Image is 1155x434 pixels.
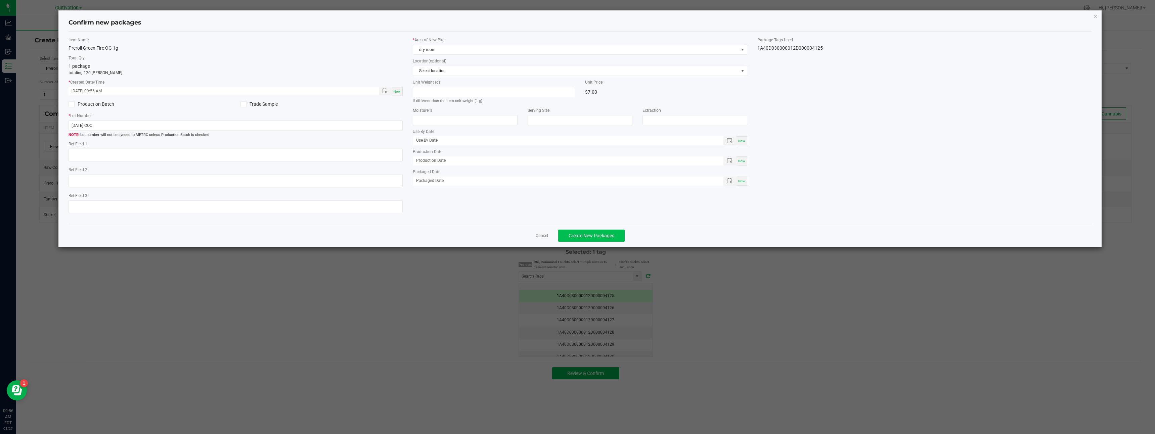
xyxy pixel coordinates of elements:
iframe: Resource center [7,380,27,400]
label: Moisture % [413,107,518,113]
label: Trade Sample [240,101,403,108]
label: Packaged Date [413,169,747,175]
label: Serving Size [528,107,632,113]
div: 1A40D030000012D000004125 [757,45,1092,52]
label: Package Tags Used [757,37,1092,43]
span: NO DATA FOUND [413,66,747,76]
span: Toggle popup [723,177,737,186]
span: Now [738,139,745,143]
span: Now [394,90,401,93]
p: totaling 120 [PERSON_NAME] [69,70,403,76]
div: Preroll Green Fire OG 1g [69,45,403,52]
span: Now [738,159,745,163]
label: Item Name [69,37,403,43]
label: Ref Field 3 [69,193,403,199]
span: Toggle popup [379,87,392,95]
label: Total Qty [69,55,403,61]
label: Area of New Pkg [413,37,747,43]
div: $7.00 [585,87,747,97]
button: Create New Packages [558,230,625,242]
span: Toggle popup [723,136,737,145]
span: Lot number will not be synced to METRC unless Production Batch is checked [69,132,403,138]
iframe: Resource center unread badge [20,379,28,387]
a: Cancel [536,233,548,239]
input: Created Datetime [69,87,372,95]
span: (optional) [429,59,446,63]
label: Unit Weight (g) [413,79,575,85]
input: Use By Date [413,136,716,145]
span: Toggle popup [723,156,737,165]
label: Extraction [642,107,747,113]
label: Lot Number [69,113,403,119]
label: Production Date [413,149,747,155]
label: Unit Price [585,79,747,85]
span: Select location [413,66,739,76]
label: Ref Field 1 [69,141,403,147]
input: Production Date [413,156,716,165]
label: Location [413,58,747,64]
span: dry room [413,45,739,54]
span: Create New Packages [569,233,614,238]
h4: Confirm new packages [69,18,1092,27]
label: Created Date/Time [69,79,403,85]
label: Production Batch [69,101,231,108]
label: Ref Field 2 [69,167,403,173]
label: Use By Date [413,129,747,135]
small: If different than the item unit weight (1 g) [413,99,482,103]
span: 1 package [69,63,90,69]
input: Packaged Date [413,177,716,185]
span: Now [738,179,745,183]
